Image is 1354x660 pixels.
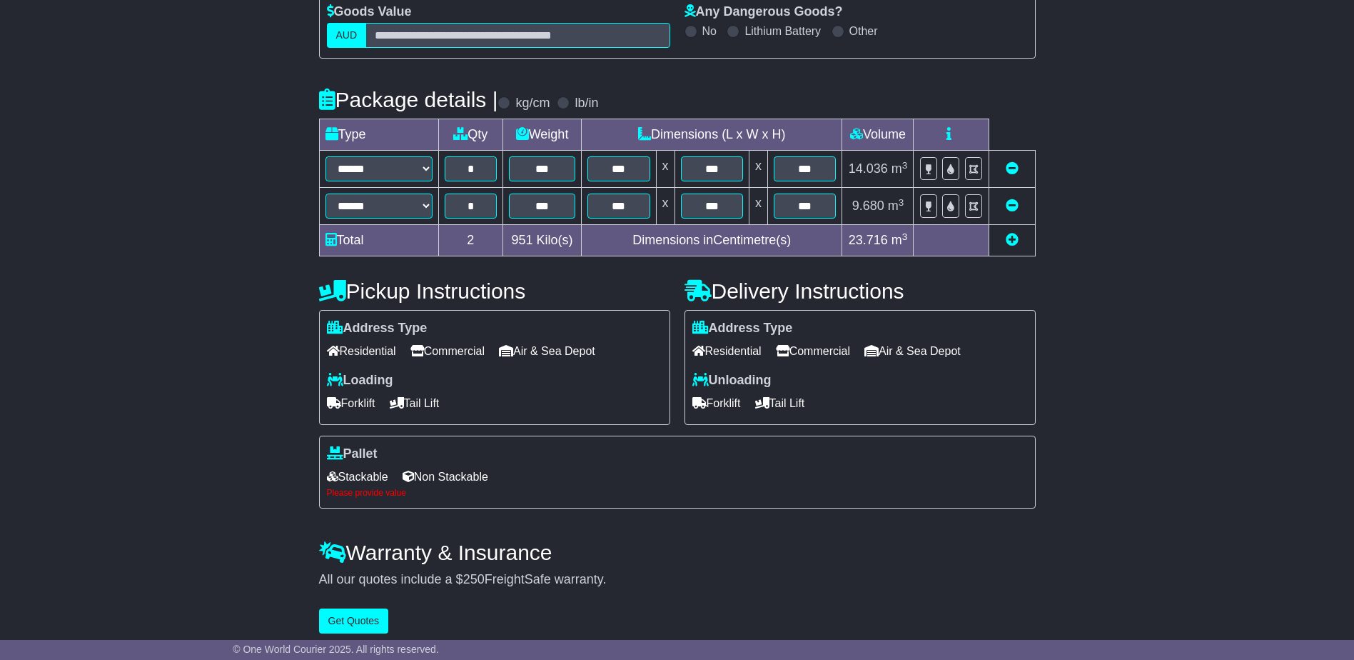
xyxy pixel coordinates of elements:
span: 951 [512,233,533,247]
sup: 3 [902,160,908,171]
td: Dimensions in Centimetre(s) [582,225,842,256]
label: Lithium Battery [744,24,821,38]
td: Qty [438,119,503,151]
span: Stackable [327,466,388,488]
td: Kilo(s) [503,225,582,256]
a: Remove this item [1006,199,1019,213]
h4: Pickup Instructions [319,279,670,303]
span: Air & Sea Depot [499,340,595,362]
td: Volume [842,119,914,151]
td: x [749,151,767,188]
span: 250 [463,572,485,586]
label: lb/in [575,96,598,111]
span: Tail Lift [755,392,805,414]
span: Non Stackable [403,466,488,488]
div: All our quotes include a $ FreightSafe warranty. [319,572,1036,588]
span: Residential [327,340,396,362]
span: Forklift [327,392,375,414]
span: m [888,199,904,213]
label: No [702,24,717,38]
td: Total [319,225,438,256]
h4: Warranty & Insurance [319,541,1036,564]
span: Air & Sea Depot [864,340,961,362]
a: Remove this item [1006,161,1019,176]
label: Goods Value [327,4,412,20]
h4: Package details | [319,88,498,111]
span: Tail Lift [390,392,440,414]
td: x [656,188,675,225]
td: 2 [438,225,503,256]
label: Unloading [692,373,772,389]
div: Please provide value [327,488,1028,498]
span: © One World Courier 2025. All rights reserved. [233,644,439,655]
td: Type [319,119,438,151]
span: m [891,161,908,176]
span: Residential [692,340,762,362]
span: 23.716 [849,233,888,247]
span: m [891,233,908,247]
h4: Delivery Instructions [684,279,1036,303]
td: Weight [503,119,582,151]
a: Add new item [1006,233,1019,247]
span: 9.680 [852,199,884,213]
sup: 3 [899,197,904,208]
label: kg/cm [515,96,550,111]
label: Pallet [327,446,378,462]
td: Dimensions (L x W x H) [582,119,842,151]
label: Any Dangerous Goods? [684,4,843,20]
span: Commercial [410,340,485,362]
span: Forklift [692,392,741,414]
label: AUD [327,23,367,48]
span: 14.036 [849,161,888,176]
label: Address Type [692,321,793,336]
button: Get Quotes [319,609,389,634]
label: Other [849,24,878,38]
label: Loading [327,373,393,389]
td: x [749,188,767,225]
sup: 3 [902,231,908,242]
td: x [656,151,675,188]
span: Commercial [776,340,850,362]
label: Address Type [327,321,428,336]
